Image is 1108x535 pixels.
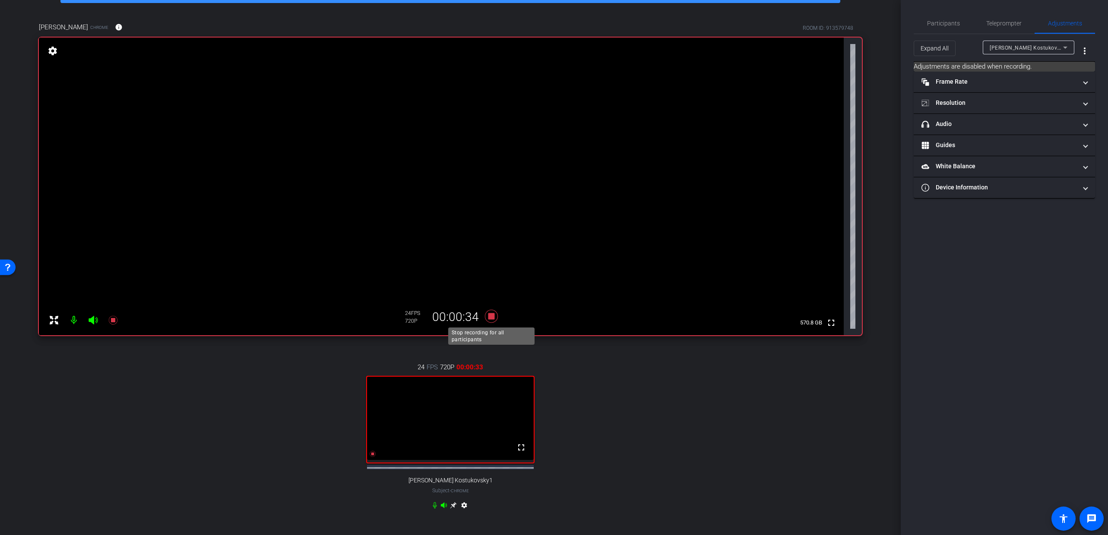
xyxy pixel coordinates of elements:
span: 720P [440,362,454,372]
span: [PERSON_NAME] Kostukovsky1 [990,44,1069,51]
div: 24 [405,310,427,317]
span: 570.8 GB [797,318,825,328]
span: [PERSON_NAME] Kostukovsky1 [408,477,493,484]
mat-icon: settings [47,46,59,56]
mat-panel-title: Device Information [921,183,1077,192]
span: Expand All [921,40,949,57]
mat-icon: accessibility [1058,513,1069,524]
div: 00:00:34 [427,310,484,324]
div: Stop recording for all participants [448,327,535,345]
mat-panel-title: Audio [921,120,1077,129]
mat-expansion-panel-header: Device Information [914,177,1095,198]
span: Subject [432,487,469,494]
mat-icon: settings [459,502,469,512]
mat-panel-title: Frame Rate [921,77,1077,86]
mat-card: Adjustments are disabled when recording. [914,62,1095,72]
span: Participants [927,20,960,26]
mat-panel-title: White Balance [921,162,1077,171]
mat-icon: message [1086,513,1097,524]
mat-panel-title: Resolution [921,98,1077,107]
span: Teleprompter [986,20,1022,26]
button: Expand All [914,41,956,56]
span: Chrome [90,24,108,31]
span: - [450,488,451,494]
span: Chrome [451,488,469,493]
mat-icon: info [115,23,123,31]
button: More Options for Adjustments Panel [1074,41,1095,61]
span: Adjustments [1048,20,1082,26]
mat-icon: more_vert [1080,46,1090,56]
mat-panel-title: Guides [921,141,1077,150]
span: FPS [427,362,438,372]
mat-expansion-panel-header: Audio [914,114,1095,135]
mat-expansion-panel-header: White Balance [914,156,1095,177]
div: 720P [405,318,427,324]
mat-expansion-panel-header: Resolution [914,93,1095,113]
span: FPS [411,310,420,316]
span: [PERSON_NAME] [39,22,88,32]
div: ROOM ID: 913579748 [803,24,853,32]
span: 00:00:33 [456,362,483,372]
mat-expansion-panel-header: Frame Rate [914,72,1095,92]
mat-expansion-panel-header: Guides [914,135,1095,156]
mat-icon: fullscreen [516,442,526,453]
mat-icon: fullscreen [826,318,836,328]
span: 24 [418,362,424,372]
